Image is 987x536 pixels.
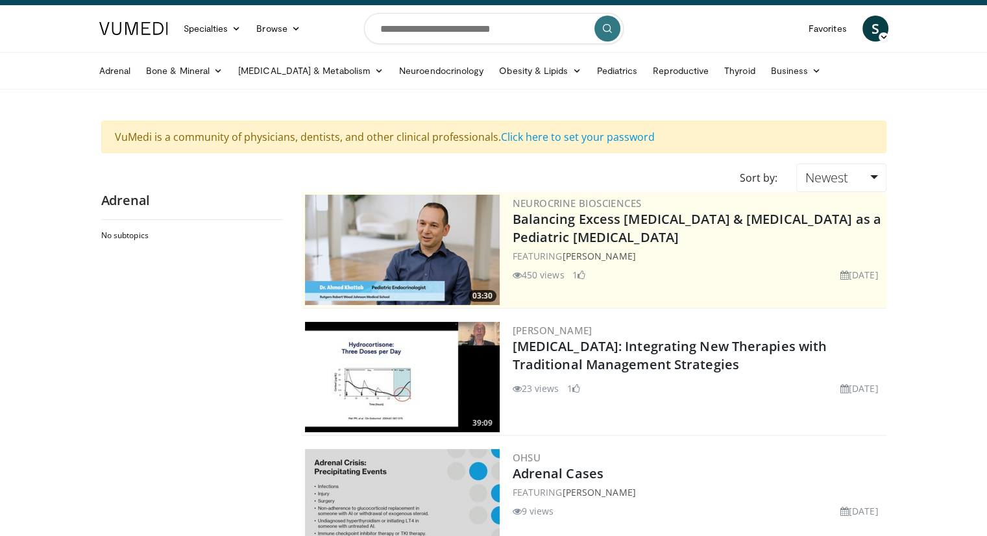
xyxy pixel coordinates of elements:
[469,417,496,429] span: 39:09
[716,58,763,84] a: Thyroid
[469,290,496,302] span: 03:30
[249,16,308,42] a: Browse
[513,268,565,282] li: 450 views
[645,58,716,84] a: Reproductive
[801,16,855,42] a: Favorites
[176,16,249,42] a: Specialties
[305,195,500,305] a: 03:30
[391,58,491,84] a: Neuroendocrinology
[99,22,168,35] img: VuMedi Logo
[562,486,635,498] a: [PERSON_NAME]
[840,268,879,282] li: [DATE]
[796,164,886,192] a: Newest
[562,250,635,262] a: [PERSON_NAME]
[513,210,881,246] a: Balancing Excess [MEDICAL_DATA] & [MEDICAL_DATA] as a Pediatric [MEDICAL_DATA]
[513,451,541,464] a: OHSU
[729,164,786,192] div: Sort by:
[91,58,139,84] a: Adrenal
[513,382,559,395] li: 23 views
[138,58,230,84] a: Bone & Mineral
[230,58,391,84] a: [MEDICAL_DATA] & Metabolism
[501,130,655,144] a: Click here to set your password
[862,16,888,42] a: S
[572,268,585,282] li: 1
[513,324,592,337] a: [PERSON_NAME]
[567,382,580,395] li: 1
[589,58,646,84] a: Pediatrics
[364,13,624,44] input: Search topics, interventions
[513,197,642,210] a: Neurocrine Biosciences
[305,195,500,305] img: 1b5e373f-7819-44bc-b563-bf1b3a682396.png.300x170_q85_crop-smart_upscale.png
[101,192,283,209] h2: Adrenal
[491,58,589,84] a: Obesity & Lipids
[101,121,886,153] div: VuMedi is a community of physicians, dentists, and other clinical professionals.
[513,249,884,263] div: FEATURING
[101,230,280,241] h2: No subtopics
[840,504,879,518] li: [DATE]
[513,337,827,373] a: [MEDICAL_DATA]: Integrating New Therapies with Traditional Management Strategies
[805,169,847,186] span: Newest
[763,58,829,84] a: Business
[840,382,879,395] li: [DATE]
[513,504,554,518] li: 9 views
[305,322,500,432] a: 39:09
[305,322,500,432] img: a7b04e43-adb2-4369-accb-ac81fda8c10c.300x170_q85_crop-smart_upscale.jpg
[513,465,603,482] a: Adrenal Cases
[513,485,884,499] div: FEATURING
